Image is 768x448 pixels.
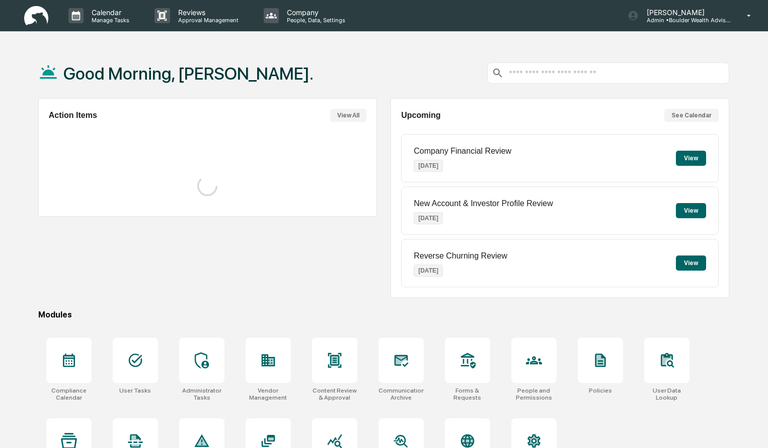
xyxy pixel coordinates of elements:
[179,387,224,401] div: Administrator Tasks
[639,17,732,24] p: Admin • Boulder Wealth Advisors
[414,265,443,277] p: [DATE]
[676,255,706,271] button: View
[119,387,151,394] div: User Tasks
[49,111,97,120] h2: Action Items
[644,387,689,401] div: User Data Lookup
[84,8,134,17] p: Calendar
[279,8,350,17] p: Company
[84,17,134,24] p: Manage Tasks
[589,387,612,394] div: Policies
[639,8,732,17] p: [PERSON_NAME]
[401,111,440,120] h2: Upcoming
[246,387,291,401] div: Vendor Management
[279,17,350,24] p: People, Data, Settings
[170,8,244,17] p: Reviews
[378,387,424,401] div: Communications Archive
[38,310,729,319] div: Modules
[330,109,366,122] button: View All
[664,109,719,122] button: See Calendar
[676,151,706,166] button: View
[414,160,443,172] p: [DATE]
[414,199,553,208] p: New Account & Investor Profile Review
[414,212,443,224] p: [DATE]
[445,387,490,401] div: Forms & Requests
[46,387,92,401] div: Compliance Calendar
[63,63,314,84] h1: Good Morning, [PERSON_NAME].
[312,387,357,401] div: Content Review & Approval
[414,147,511,156] p: Company Financial Review
[24,6,48,26] img: logo
[170,17,244,24] p: Approval Management
[511,387,557,401] div: People and Permissions
[676,203,706,218] button: View
[414,251,507,261] p: Reverse Churning Review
